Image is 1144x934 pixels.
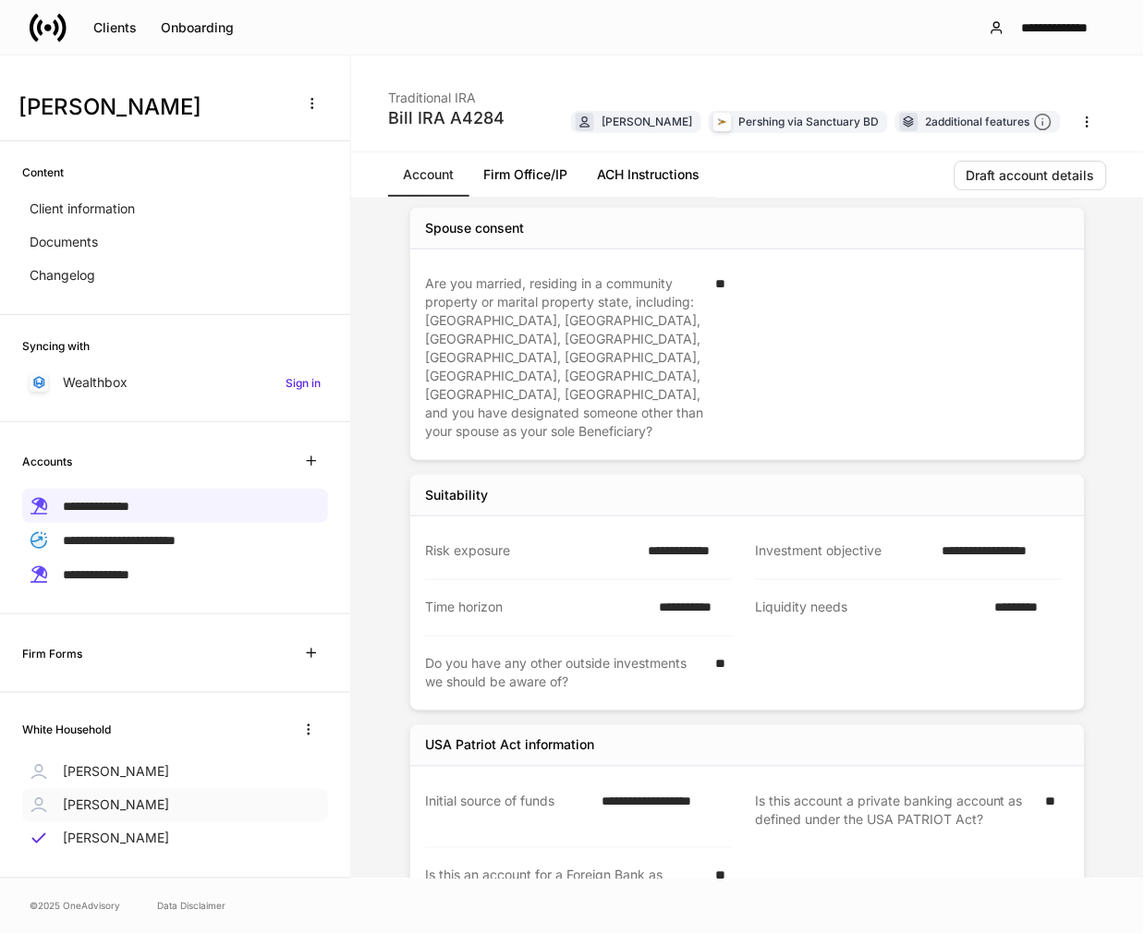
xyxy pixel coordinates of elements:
[955,161,1107,190] button: Draft account details
[425,599,648,617] div: Time horizon
[157,899,225,914] a: Data Disclaimer
[755,793,1034,830] div: Is this account a private banking account as defined under the USA PATRIOT Act?
[425,486,488,504] div: Suitability
[93,21,137,34] div: Clients
[755,599,984,618] div: Liquidity needs
[425,867,704,904] div: Is this an account for a Foreign Bank as defined under the USA PATRIOT Act?
[30,266,95,285] p: Changelog
[63,830,169,848] p: [PERSON_NAME]
[967,169,1095,182] div: Draft account details
[63,796,169,815] p: [PERSON_NAME]
[63,763,169,782] p: [PERSON_NAME]
[425,793,591,829] div: Initial source of funds
[81,13,149,42] button: Clients
[425,275,704,442] div: Are you married, residing in a community property or marital property state, including: [GEOGRAPH...
[926,113,1053,132] div: 2 additional features
[22,225,328,259] a: Documents
[388,78,505,107] div: Traditional IRA
[388,107,505,129] div: Bill IRA A4284
[22,789,328,822] a: [PERSON_NAME]
[425,736,594,755] div: USA Patriot Act information
[149,13,246,42] button: Onboarding
[582,152,715,197] a: ACH Instructions
[425,655,704,692] div: Do you have any other outside investments we should be aware of?
[18,92,286,122] h3: [PERSON_NAME]
[469,152,582,197] a: Firm Office/IP
[161,21,234,34] div: Onboarding
[755,542,931,561] div: Investment objective
[22,453,72,470] h6: Accounts
[22,756,328,789] a: [PERSON_NAME]
[388,152,469,197] a: Account
[22,337,90,355] h6: Syncing with
[30,233,98,251] p: Documents
[22,822,328,855] a: [PERSON_NAME]
[602,113,693,130] div: [PERSON_NAME]
[425,542,638,561] div: Risk exposure
[286,374,321,392] h6: Sign in
[425,219,524,237] div: Spouse consent
[22,645,82,662] h6: Firm Forms
[30,200,135,218] p: Client information
[739,113,880,130] div: Pershing via Sanctuary BD
[22,192,328,225] a: Client information
[22,722,111,739] h6: White Household
[22,259,328,292] a: Changelog
[22,164,64,181] h6: Content
[63,373,128,392] p: Wealthbox
[22,366,328,399] a: WealthboxSign in
[30,899,120,914] span: © 2025 OneAdvisory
